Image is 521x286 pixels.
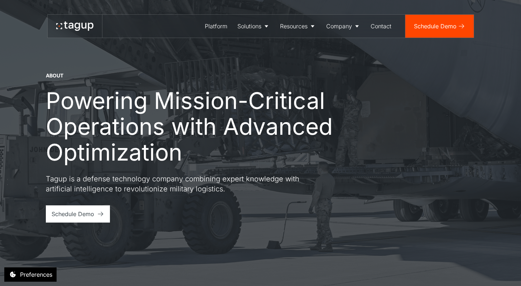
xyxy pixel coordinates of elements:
[326,22,352,30] div: Company
[280,22,308,30] div: Resources
[366,15,396,38] a: Contact
[321,15,366,38] a: Company
[237,22,261,30] div: Solutions
[46,205,110,223] a: Schedule Demo
[46,174,304,194] p: Tagup is a defense technology company combining expert knowledge with artificial intelligence to ...
[200,15,232,38] a: Platform
[232,15,275,38] a: Solutions
[275,15,321,38] a: Resources
[52,210,94,218] div: Schedule Demo
[205,22,227,30] div: Platform
[20,270,52,279] div: Preferences
[405,15,474,38] a: Schedule Demo
[46,72,63,79] div: About
[414,22,457,30] div: Schedule Demo
[371,22,391,30] div: Contact
[46,88,347,165] h1: Powering Mission-Critical Operations with Advanced Optimization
